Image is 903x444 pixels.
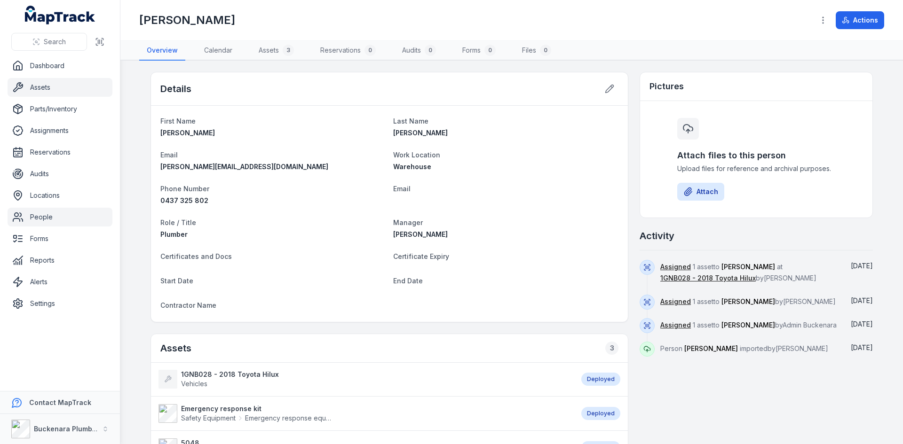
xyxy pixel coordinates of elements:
span: 1 asset to by Admin Buckenara [660,321,837,329]
span: Certificates and Docs [160,252,232,260]
span: 1 asset to at by [PERSON_NAME] [660,263,816,282]
span: [PERSON_NAME] [684,344,738,352]
strong: Contact MapTrack [29,398,91,406]
time: 7/29/2025, 12:57:23 PM [851,320,873,328]
span: [PERSON_NAME][EMAIL_ADDRESS][DOMAIN_NAME] [160,163,328,171]
a: Audits0 [395,41,444,61]
a: Assets [8,78,112,97]
span: [DATE] [851,343,873,351]
span: First Name [160,117,196,125]
a: Forms0 [455,41,503,61]
a: Files0 [515,41,559,61]
a: Overview [139,41,185,61]
h2: Activity [640,229,674,242]
span: [PERSON_NAME] [721,321,775,329]
span: Last Name [393,117,428,125]
span: [DATE] [851,320,873,328]
a: 1GNB028 - 2018 Toyota Hilux [660,273,756,283]
span: [DATE] [851,296,873,304]
a: Emergency response kitSafety EquipmentEmergency response equipment [158,404,572,423]
span: Manager [393,218,423,226]
a: Reservations [8,143,112,162]
span: Safety Equipment [181,413,236,423]
div: Deployed [581,373,620,386]
button: Actions [836,11,884,29]
span: Upload files for reference and archival purposes. [677,164,835,173]
a: Assigned [660,262,691,272]
a: Assigned [660,320,691,330]
a: 1GNB028 - 2018 Toyota HiluxVehicles [158,370,572,389]
span: Contractor Name [160,301,216,309]
span: 0437 325 802 [160,196,208,204]
span: [PERSON_NAME] [393,230,448,238]
span: Person imported by [PERSON_NAME] [660,344,828,352]
div: 0 [484,45,496,56]
a: Assigned [660,297,691,306]
span: Certificate Expiry [393,252,449,260]
span: [PERSON_NAME] [160,129,215,137]
span: End Date [393,277,423,285]
h2: Assets [160,342,191,355]
h3: Pictures [650,80,684,93]
div: 3 [605,342,618,355]
button: Search [11,33,87,51]
a: Locations [8,186,112,205]
a: Audits [8,164,112,183]
span: Warehouse [393,163,431,171]
div: 3 [283,45,294,56]
span: Vehicles [181,380,207,388]
span: Email [393,185,411,193]
span: [PERSON_NAME] [721,263,775,271]
a: Dashboard [8,56,112,75]
a: Reports [8,251,112,270]
a: Calendar [197,41,240,61]
time: 10/1/2025, 9:04:00 AM [851,262,873,270]
a: Forms [8,229,112,248]
div: 0 [425,45,436,56]
span: Work Location [393,151,440,159]
span: [DATE] [851,262,873,270]
span: [PERSON_NAME] [721,297,775,305]
a: Parts/Inventory [8,100,112,118]
h3: Attach files to this person [677,149,835,162]
span: Emergency response equipment [245,413,332,423]
span: 1 asset to by [PERSON_NAME] [660,297,836,305]
div: 0 [540,45,551,56]
a: People [8,208,112,226]
div: 0 [364,45,376,56]
span: Phone Number [160,185,209,193]
button: Attach [677,183,724,201]
span: Role / Title [160,218,196,226]
span: Start Date [160,277,193,285]
strong: Emergency response kit [181,404,332,413]
a: Reservations0 [313,41,383,61]
span: Plumber [160,230,188,238]
div: Deployed [581,407,620,420]
time: 6/27/2025, 2:42:36 PM [851,343,873,351]
a: Settings [8,294,112,313]
span: Email [160,151,178,159]
a: Alerts [8,273,112,291]
h2: Details [160,82,191,95]
span: [PERSON_NAME] [393,129,448,137]
time: 10/1/2025, 8:56:01 AM [851,296,873,304]
strong: 1GNB028 - 2018 Toyota Hilux [181,370,279,379]
a: Assets3 [251,41,301,61]
span: Search [44,37,66,47]
a: MapTrack [25,6,95,24]
a: Assignments [8,121,112,140]
h1: [PERSON_NAME] [139,13,235,28]
strong: Buckenara Plumbing Gas & Electrical [34,425,158,433]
